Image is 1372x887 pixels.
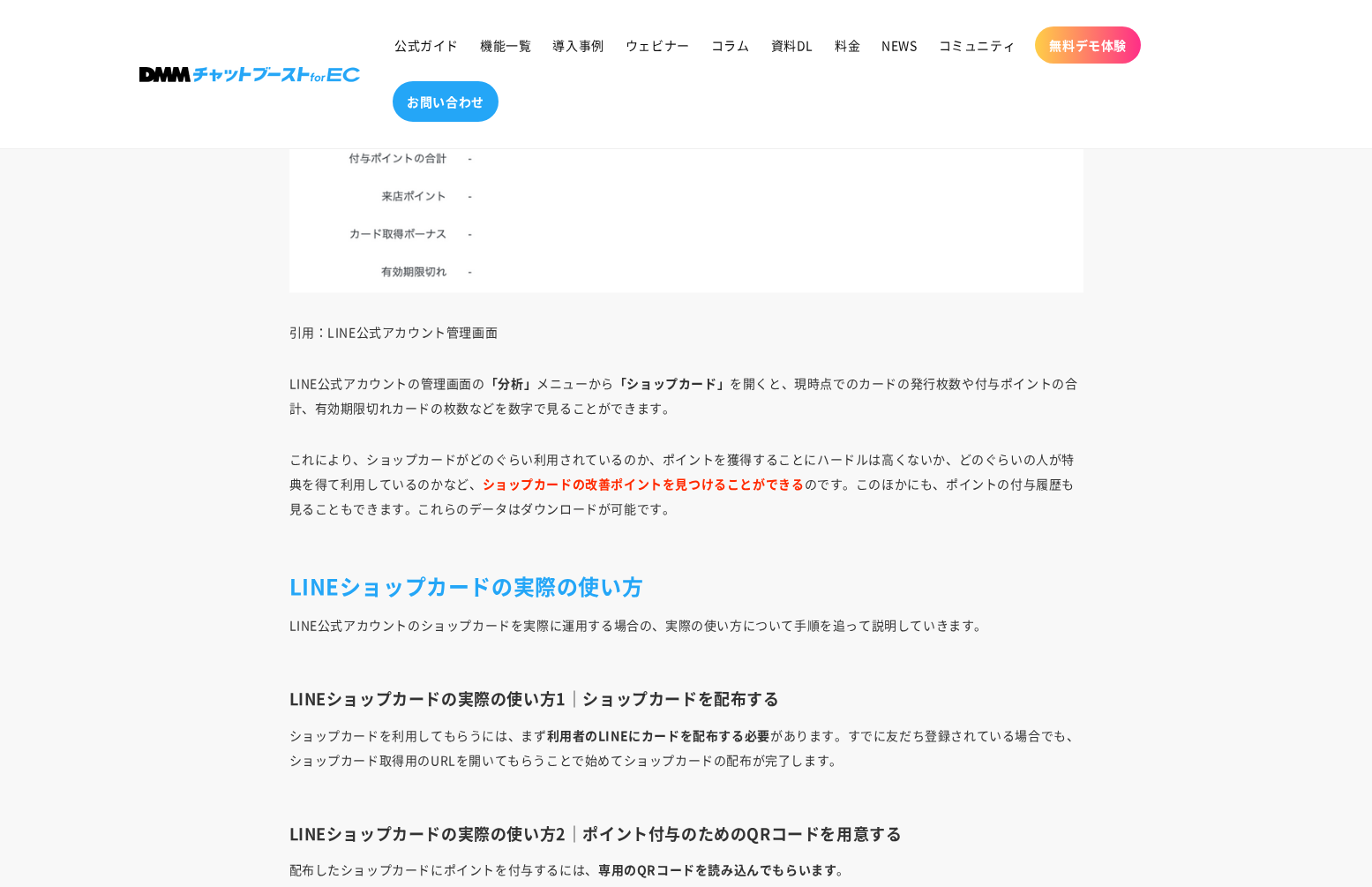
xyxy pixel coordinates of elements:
h2: LINEショップカードの実際の使い方 [289,572,1083,599]
span: 導入事例 [552,37,604,53]
span: 公式ガイド [394,37,459,53]
a: 無料デモ体験 [1035,26,1141,64]
b: 専用のQRコードを読み込んでもらいます [598,861,836,878]
b: ショップカードの改善ポイントを見つけることができる [483,475,805,492]
span: 料金 [835,37,860,53]
span: 資料DL [771,37,813,53]
img: 株式会社DMM Boost [139,67,360,82]
a: 資料DL [761,26,824,64]
b: 「ショップカード」 [614,374,730,392]
p: LINE公式アカウントの管理画面の メニューから を開くと、現時点でのカードの発行枚数や付与ポイントの合計、有効期限切れカードの枚数などを数字で見ることができます。 [289,371,1083,420]
span: ウェビナー [626,37,690,53]
a: コラム [701,26,761,64]
a: ウェビナー [615,26,701,64]
a: お問い合わせ [393,81,499,122]
a: NEWS [871,26,927,64]
b: 「分析」 [485,374,536,392]
p: これにより、ショップカードがどのぐらい利用されているのか、ポイントを獲得することにハードルは高くないか、どのぐらいの人が特典を得て利用しているのかなど、 のです。このほかにも、ポイントの付与履歴... [289,447,1083,545]
a: 導入事例 [542,26,614,64]
p: 引用：LINE公式アカウント管理画面 [289,319,1083,344]
span: コミュニティ [939,37,1016,53]
h3: LINEショップカードの実際の使い方1｜ショップカードを配布する [289,688,1083,709]
a: 料金 [824,26,871,64]
span: 無料デモ体験 [1049,37,1127,53]
a: 機能一覧 [469,26,542,64]
h3: LINEショップカードの実際の使い方2｜ポイント付与のためのQRコードを用意する [289,823,1083,844]
a: コミュニティ [928,26,1027,64]
span: 機能一覧 [480,37,531,53]
p: 配布したショップカードにポイントを付与するには、 。 [289,857,1083,882]
p: LINE公式アカウントのショップカードを実際に運用する場合の、実際の使い方について手順を追って説明していきます。 [289,613,1083,662]
span: コラム [711,37,750,53]
p: ショップカードを利用してもらうには、まず があります。すでに友だち登録されている場合でも、ショップカード取得用のURLを開いてもらうことで始めてショップカードの配布が完了します。 [289,723,1083,797]
a: 公式ガイド [384,26,469,64]
span: お問い合わせ [407,94,484,109]
span: NEWS [881,37,917,53]
b: 利用者のLINEにカードを配布する必要 [547,726,770,744]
